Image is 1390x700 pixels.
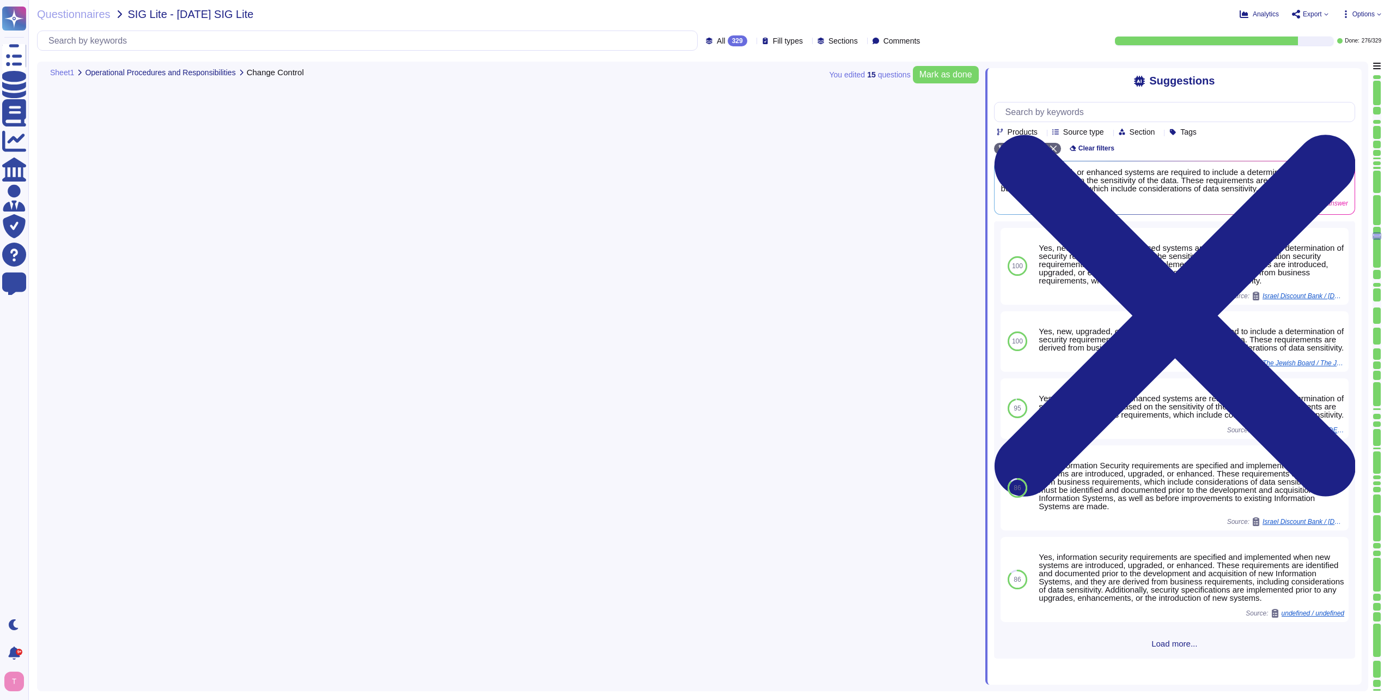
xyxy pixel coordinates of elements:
[717,37,726,45] span: All
[43,31,697,50] input: Search by keywords
[828,37,858,45] span: Sections
[85,69,235,76] span: Operational Procedures and Responsibilities
[919,70,972,79] span: Mark as done
[1014,405,1021,412] span: 95
[883,37,920,45] span: Comments
[829,71,910,79] span: You edited question s
[994,639,1355,648] span: Load more...
[1014,485,1021,491] span: 86
[50,69,74,76] span: Sheet1
[16,649,22,655] div: 9+
[1352,11,1375,17] span: Options
[37,9,111,20] span: Questionnaires
[773,37,803,45] span: Fill types
[2,669,32,693] button: user
[1282,610,1344,617] span: undefined / undefined
[728,35,747,46] div: 329
[1345,38,1359,44] span: Done:
[1246,609,1344,618] span: Source:
[1039,553,1344,602] div: Yes, information security requirements are specified and implemented when new systems are introdu...
[913,66,979,83] button: Mark as done
[1000,102,1355,122] input: Search by keywords
[4,672,24,691] img: user
[128,9,254,20] span: SIG Lite - [DATE] SIG Lite
[1362,38,1381,44] span: 276 / 329
[1240,10,1279,19] button: Analytics
[247,68,304,76] span: Change Control
[1014,576,1021,583] span: 86
[1012,338,1023,345] span: 100
[867,71,876,79] b: 15
[1253,11,1279,17] span: Analytics
[1012,263,1023,269] span: 100
[1303,11,1322,17] span: Export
